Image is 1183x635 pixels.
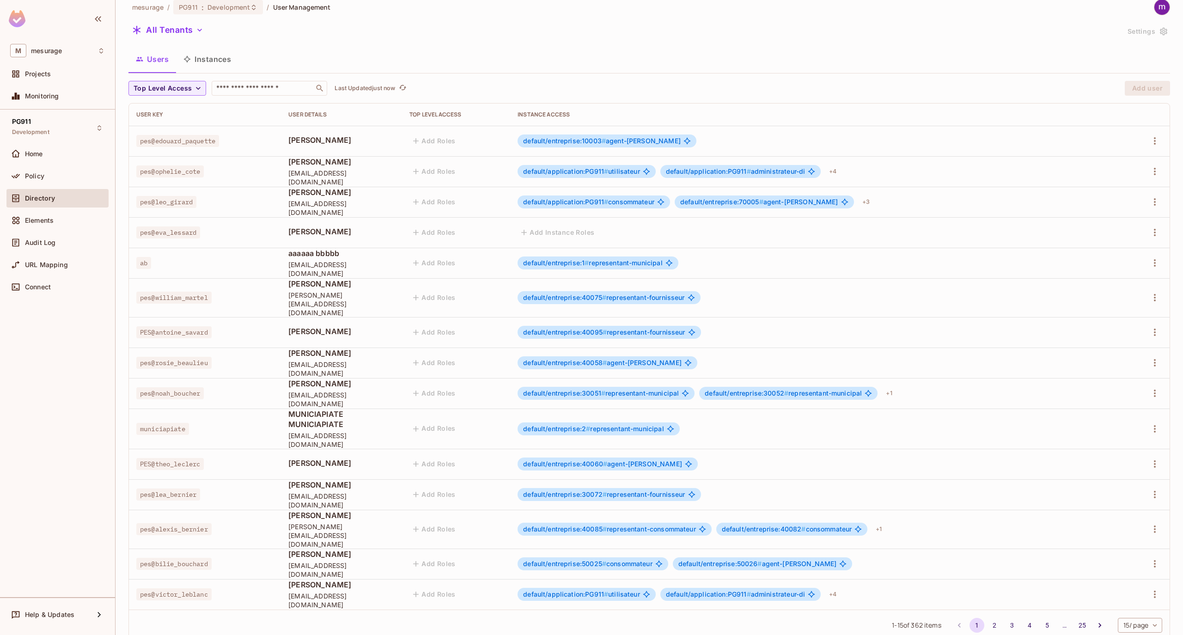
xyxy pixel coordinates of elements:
p: Last Updated just now [335,85,395,92]
img: SReyMgAAAABJRU5ErkJggg== [9,10,25,27]
span: Audit Log [25,239,55,246]
span: # [586,425,590,433]
span: [PERSON_NAME] [288,458,395,468]
span: Monitoring [25,92,59,100]
button: Add Roles [409,556,459,571]
button: Add Roles [409,355,459,370]
span: representant-fournisseur [523,294,684,301]
span: Development [12,128,49,136]
span: [EMAIL_ADDRESS][DOMAIN_NAME] [288,199,395,217]
button: Top Level Access [128,81,206,96]
button: Add Roles [409,325,459,340]
div: User Details [288,111,395,118]
button: Settings [1124,24,1170,39]
span: pes@victor_leblanc [136,588,212,600]
span: default/entreprise:40058 [523,359,607,366]
span: # [603,460,607,468]
span: utilisateur [523,591,640,598]
span: Click to refresh data [395,83,408,94]
button: Instances [176,48,238,71]
span: [EMAIL_ADDRESS][DOMAIN_NAME] [288,561,395,579]
span: utilisateur [523,168,640,175]
button: Add Roles [409,134,459,148]
span: # [602,137,606,145]
span: Directory [25,195,55,202]
span: Development [207,3,250,12]
span: agent-[PERSON_NAME] [523,137,681,145]
nav: pagination navigation [951,618,1109,633]
span: default/entreprise:40095 [523,328,607,336]
span: [PERSON_NAME] [288,379,395,389]
span: default/entreprise:2 [523,425,590,433]
span: representant-municipal [523,259,662,267]
span: pes@noah_boucher [136,387,204,399]
span: Policy [25,172,44,180]
span: pes@eva_lessard [136,226,200,238]
li: / [167,3,170,12]
div: + 1 [872,522,885,537]
span: # [603,490,607,498]
span: [EMAIL_ADDRESS][DOMAIN_NAME] [288,360,395,378]
span: [EMAIL_ADDRESS][DOMAIN_NAME] [288,431,395,449]
button: Add Roles [409,457,459,471]
span: # [603,359,607,366]
span: pes@leo_girard [136,196,196,208]
span: 1 - 15 of 362 items [892,620,941,630]
span: representant-municipal [705,390,862,397]
span: [EMAIL_ADDRESS][DOMAIN_NAME] [288,592,395,609]
span: default/application:PG911 [523,590,608,598]
span: municiapiate [136,423,189,435]
span: agent-[PERSON_NAME] [523,460,682,468]
span: Workspace: mesurage [31,47,62,55]
button: Add Roles [409,195,459,209]
span: [PERSON_NAME] [288,187,395,197]
span: Projects [25,70,51,78]
span: # [784,389,788,397]
div: + 1 [882,386,896,401]
span: default/entreprise:30051 [523,389,605,397]
span: representant-fournisseur [523,329,685,336]
span: the active workspace [132,3,164,12]
button: page 1 [970,618,984,633]
span: consommateur [722,525,852,533]
span: [PERSON_NAME] [288,326,395,336]
span: default/entreprise:50025 [523,560,606,568]
button: Add Roles [409,522,459,537]
div: + 4 [825,164,840,179]
span: agent-[PERSON_NAME] [523,359,682,366]
div: + 3 [859,195,873,209]
button: Go to page 3 [1005,618,1019,633]
span: : [201,4,204,11]
span: default/application:PG911 [523,198,608,206]
span: representant-consommateur [523,525,696,533]
span: agent-[PERSON_NAME] [678,560,837,568]
li: / [267,3,269,12]
span: pes@bilie_bouchard [136,558,212,570]
span: [EMAIL_ADDRESS][DOMAIN_NAME] [288,260,395,278]
span: PG911 [179,3,198,12]
button: Go to page 4 [1022,618,1037,633]
span: default/application:PG911 [666,590,751,598]
span: # [759,198,763,206]
span: [PERSON_NAME] [288,135,395,145]
span: Elements [25,217,54,224]
span: # [747,590,751,598]
div: Top Level Access [409,111,503,118]
span: default/entreprise:1 [523,259,589,267]
span: PG911 [12,118,31,125]
span: default/entreprise:40082 [722,525,806,533]
button: Add Roles [409,587,459,602]
span: default/entreprise:40075 [523,293,606,301]
span: agent-[PERSON_NAME] [680,198,838,206]
span: [EMAIL_ADDRESS][DOMAIN_NAME] [288,391,395,408]
span: refresh [399,84,407,93]
span: default/entreprise:40060 [523,460,607,468]
span: representant-municipal [523,390,679,397]
div: User Key [136,111,274,118]
span: # [601,389,605,397]
button: refresh [397,83,408,94]
span: M [10,44,26,57]
span: Top Level Access [134,83,192,94]
button: Go to page 2 [987,618,1002,633]
span: # [602,560,606,568]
